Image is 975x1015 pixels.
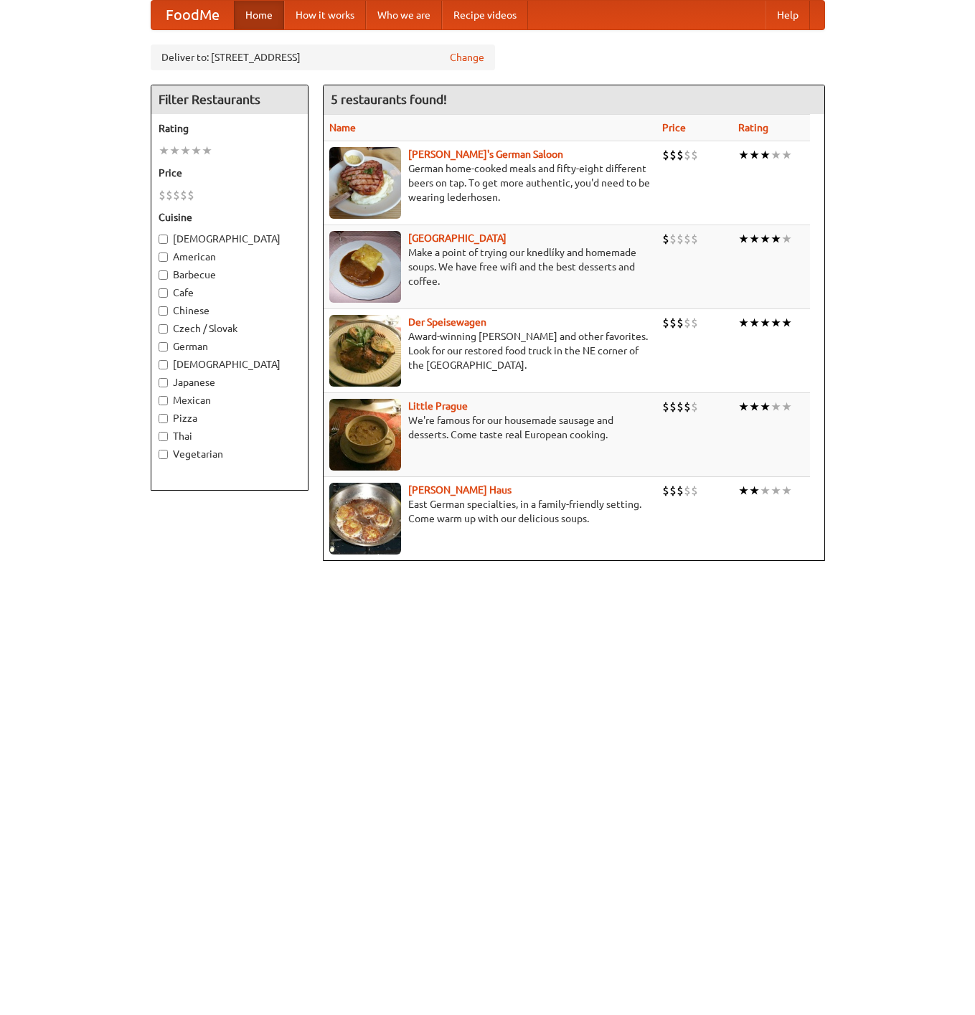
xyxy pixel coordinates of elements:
[677,231,684,247] li: $
[159,447,301,461] label: Vegetarian
[738,483,749,499] li: ★
[662,399,669,415] li: $
[329,231,401,303] img: czechpoint.jpg
[760,315,771,331] li: ★
[159,268,301,282] label: Barbecue
[159,235,168,244] input: [DEMOGRAPHIC_DATA]
[738,315,749,331] li: ★
[738,231,749,247] li: ★
[781,231,792,247] li: ★
[669,483,677,499] li: $
[180,143,191,159] li: ★
[159,121,301,136] h5: Rating
[159,321,301,336] label: Czech / Slovak
[669,231,677,247] li: $
[234,1,284,29] a: Home
[159,288,168,298] input: Cafe
[442,1,528,29] a: Recipe videos
[760,231,771,247] li: ★
[329,122,356,133] a: Name
[159,342,168,351] input: German
[684,231,691,247] li: $
[329,245,651,288] p: Make a point of trying our knedlíky and homemade soups. We have free wifi and the best desserts a...
[771,315,781,331] li: ★
[771,399,781,415] li: ★
[159,450,168,459] input: Vegetarian
[691,399,698,415] li: $
[450,50,484,65] a: Change
[159,429,301,443] label: Thai
[408,148,563,160] a: [PERSON_NAME]'s German Saloon
[669,315,677,331] li: $
[749,483,760,499] li: ★
[749,231,760,247] li: ★
[684,315,691,331] li: $
[771,483,781,499] li: ★
[159,432,168,441] input: Thai
[662,122,686,133] a: Price
[766,1,810,29] a: Help
[151,44,495,70] div: Deliver to: [STREET_ADDRESS]
[408,484,512,496] a: [PERSON_NAME] Haus
[662,231,669,247] li: $
[159,252,168,262] input: American
[691,231,698,247] li: $
[366,1,442,29] a: Who we are
[331,93,447,106] ng-pluralize: 5 restaurants found!
[781,483,792,499] li: ★
[408,232,507,244] a: [GEOGRAPHIC_DATA]
[166,187,173,203] li: $
[662,315,669,331] li: $
[329,315,401,387] img: speisewagen.jpg
[159,166,301,180] h5: Price
[284,1,366,29] a: How it works
[408,316,486,328] a: Der Speisewagen
[159,414,168,423] input: Pizza
[684,399,691,415] li: $
[329,399,401,471] img: littleprague.jpg
[159,324,168,334] input: Czech / Slovak
[329,413,651,442] p: We're famous for our housemade sausage and desserts. Come taste real European cooking.
[202,143,212,159] li: ★
[173,187,180,203] li: $
[159,396,168,405] input: Mexican
[159,187,166,203] li: $
[760,147,771,163] li: ★
[677,399,684,415] li: $
[187,187,194,203] li: $
[749,315,760,331] li: ★
[329,497,651,526] p: East German specialties, in a family-friendly setting. Come warm up with our delicious soups.
[151,85,308,114] h4: Filter Restaurants
[662,483,669,499] li: $
[159,378,168,387] input: Japanese
[408,400,468,412] a: Little Prague
[738,122,768,133] a: Rating
[749,147,760,163] li: ★
[691,483,698,499] li: $
[159,250,301,264] label: American
[684,483,691,499] li: $
[329,483,401,554] img: kohlhaus.jpg
[159,270,168,280] input: Barbecue
[159,375,301,390] label: Japanese
[669,399,677,415] li: $
[329,161,651,204] p: German home-cooked meals and fifty-eight different beers on tap. To get more authentic, you'd nee...
[760,399,771,415] li: ★
[151,1,234,29] a: FoodMe
[691,147,698,163] li: $
[677,483,684,499] li: $
[738,399,749,415] li: ★
[781,147,792,163] li: ★
[159,357,301,372] label: [DEMOGRAPHIC_DATA]
[677,147,684,163] li: $
[749,399,760,415] li: ★
[159,232,301,246] label: [DEMOGRAPHIC_DATA]
[662,147,669,163] li: $
[159,411,301,425] label: Pizza
[329,147,401,219] img: esthers.jpg
[738,147,749,163] li: ★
